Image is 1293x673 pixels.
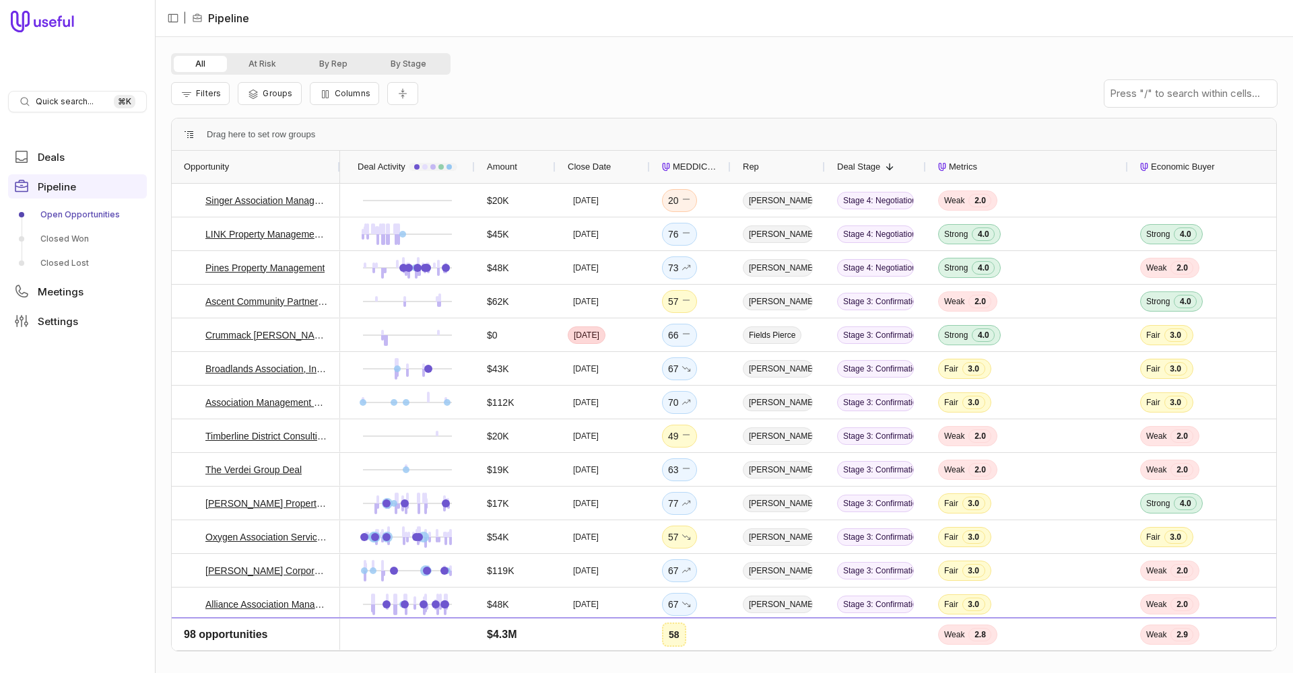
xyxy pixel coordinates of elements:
[743,360,813,378] span: [PERSON_NAME]
[743,259,813,277] span: [PERSON_NAME]
[227,56,298,72] button: At Risk
[573,633,599,643] time: [DATE]
[205,327,328,343] a: Crummack [PERSON_NAME] Deal
[962,631,985,645] span: 3.0
[487,394,514,411] div: $112K
[573,498,599,509] time: [DATE]
[837,259,914,277] span: Stage 4: Negotiation
[487,495,509,511] div: $17K
[1151,159,1215,175] span: Economic Buyer
[682,327,691,343] span: No change
[263,88,292,98] span: Groups
[743,326,801,344] span: Fields Pierce
[837,326,914,344] span: Stage 3: Confirmation
[205,260,325,276] a: Pines Property Management
[668,596,691,612] div: 67
[1174,631,1197,645] span: 4.0
[1146,330,1160,341] span: Fair
[743,159,759,175] span: Rep
[682,293,691,310] span: No change
[972,328,995,342] span: 4.0
[682,226,691,242] span: No change
[573,464,599,475] time: [DATE]
[196,88,221,98] span: Filters
[574,330,599,341] time: [DATE]
[387,82,418,106] button: Collapse all rows
[1146,296,1170,307] span: Strong
[192,10,249,26] li: Pipeline
[962,530,985,544] span: 3.0
[944,262,968,273] span: Strong
[944,363,958,374] span: Fair
[573,296,599,307] time: [DATE]
[668,260,691,276] div: 73
[207,127,315,143] div: Row Groups
[743,427,813,445] span: [PERSON_NAME]
[668,293,691,310] div: 57
[205,529,328,545] a: Oxygen Association Services - New Deal
[8,279,147,304] a: Meetings
[8,252,147,274] a: Closed Lost
[487,529,509,545] div: $54K
[1146,532,1160,542] span: Fair
[1146,498,1170,509] span: Strong
[1146,633,1170,643] span: Strong
[568,159,611,175] span: Close Date
[1170,564,1193,577] span: 2.0
[358,159,405,175] span: Deal Activity
[837,225,914,243] span: Stage 4: Negotiation
[743,596,813,613] span: [PERSON_NAME]
[487,327,498,343] div: $0
[1146,599,1166,610] span: Weak
[1170,598,1193,611] span: 2.0
[743,293,813,310] span: [PERSON_NAME]
[573,229,599,240] time: [DATE]
[837,427,914,445] span: Stage 3: Confirmation
[668,462,691,478] div: 63
[743,528,813,546] span: [PERSON_NAME]
[1164,328,1187,342] span: 3.0
[573,431,599,441] time: [DATE]
[1164,396,1187,409] span: 3.0
[962,396,985,409] span: 3.0
[573,195,599,206] time: [DATE]
[668,361,691,377] div: 67
[837,360,914,378] span: Stage 3: Confirmation
[944,532,958,542] span: Fair
[487,428,509,444] div: $20K
[743,461,813,479] span: [PERSON_NAME]
[968,194,991,207] span: 2.0
[972,261,995,275] span: 4.0
[8,309,147,333] a: Settings
[487,361,509,377] div: $43K
[114,95,135,108] kbd: ⌘ K
[1164,362,1187,376] span: 3.0
[298,56,369,72] button: By Rep
[1170,261,1193,275] span: 2.0
[8,204,147,225] a: Open Opportunities
[205,630,328,646] a: Neighbors & Associates - New Deal
[962,564,985,577] span: 3.0
[1146,431,1166,441] span: Weak
[573,397,599,408] time: [DATE]
[938,151,1116,183] div: Metrics
[962,598,985,611] span: 3.0
[8,204,147,274] div: Pipeline submenu
[1164,530,1187,544] span: 3.0
[573,599,599,610] time: [DATE]
[573,565,599,576] time: [DATE]
[837,629,914,647] span: Stage 3: Confirmation
[335,88,370,98] span: Columns
[837,596,914,613] span: Stage 3: Confirmation
[487,462,509,478] div: $19K
[487,293,509,310] div: $62K
[837,562,914,579] span: Stage 3: Confirmation
[205,293,328,310] a: Ascent Community Partners - New Deal
[962,362,985,376] span: 3.0
[205,596,328,612] a: Alliance Association Management Deal
[8,174,147,199] a: Pipeline
[944,599,958,610] span: Fair
[837,159,880,175] span: Deal Stage
[1104,80,1277,107] input: Press "/" to search within cells...
[743,495,813,512] span: [PERSON_NAME]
